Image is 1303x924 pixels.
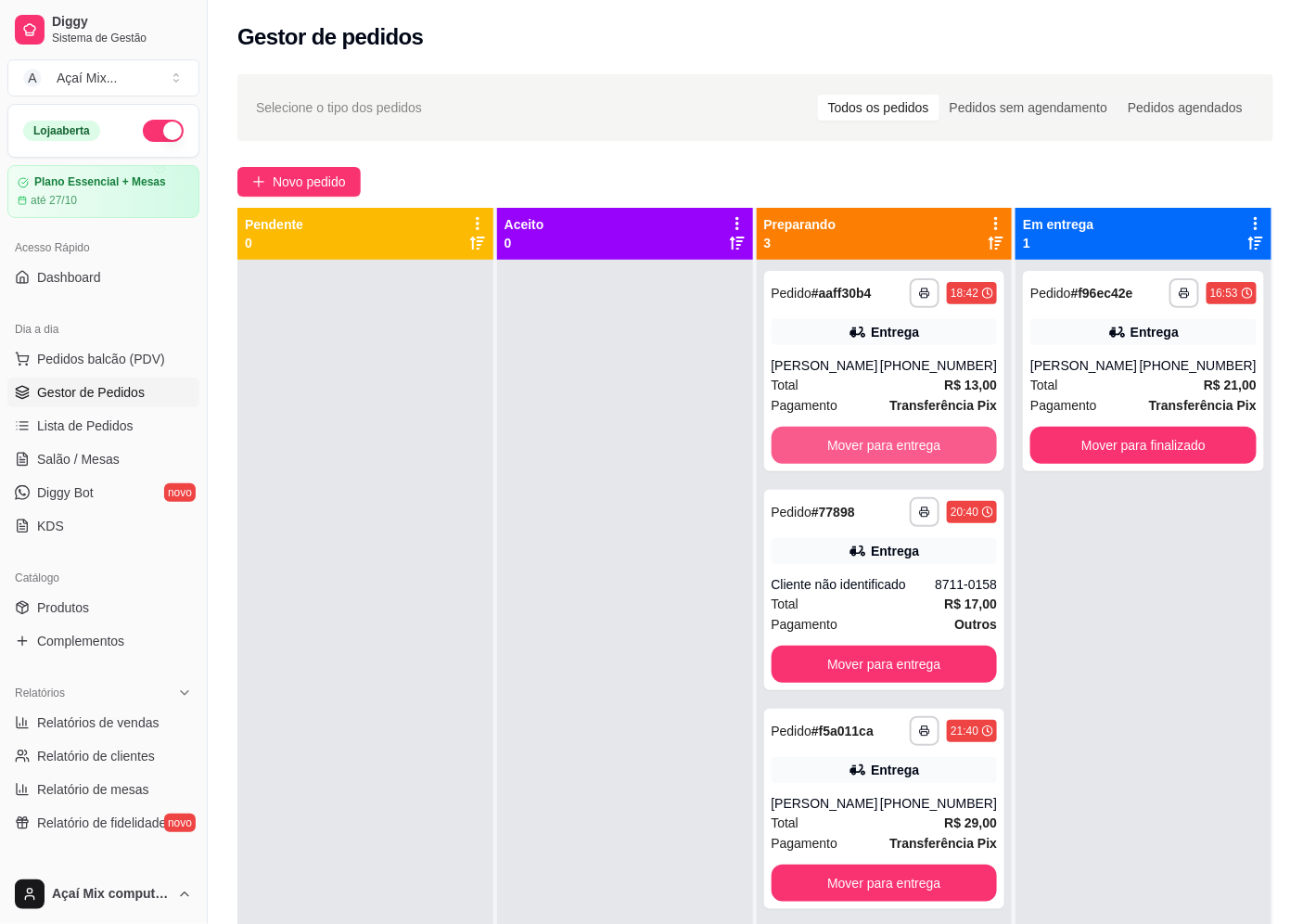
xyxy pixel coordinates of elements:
span: Açaí Mix computador [52,886,170,903]
strong: # f5a011ca [811,724,874,738]
div: 16:53 [1210,286,1238,301]
span: Pagamento [772,833,838,853]
strong: R$ 13,00 [944,378,997,392]
span: Produtos [37,598,89,617]
button: Mover para finalizado [1030,427,1257,464]
div: Entrega [1131,323,1179,341]
span: Complementos [37,632,124,650]
button: Novo pedido [237,167,361,197]
p: Em entrega [1023,215,1093,234]
span: Total [772,813,799,833]
span: Pagamento [772,395,838,416]
span: A [23,69,42,87]
div: Cliente não identificado [772,575,936,594]
span: Relatórios [15,686,65,700]
div: Entrega [871,323,919,341]
span: Relatório de mesas [37,780,149,799]
strong: Transferência Pix [889,836,997,851]
div: 20:40 [951,505,978,520]
a: Relatórios de vendas [7,708,199,738]
span: Pedido [1030,286,1071,301]
div: Açaí Mix ... [57,69,117,87]
a: Produtos [7,593,199,622]
button: Mover para entrega [772,427,998,464]
button: Select a team [7,59,199,96]
strong: R$ 29,00 [944,815,997,830]
div: Entrega [871,542,919,560]
a: Complementos [7,626,199,656]
div: [PERSON_NAME] [772,794,881,813]
span: Novo pedido [273,172,346,192]
span: Diggy Bot [37,483,94,502]
span: Gestor de Pedidos [37,383,145,402]
div: 18:42 [951,286,978,301]
span: Lista de Pedidos [37,417,134,435]
p: Preparando [764,215,837,234]
span: Relatórios de vendas [37,713,160,732]
span: Pedidos balcão (PDV) [37,350,165,368]
span: Relatório de clientes [37,747,155,765]
strong: Transferência Pix [889,398,997,413]
a: Relatório de fidelidadenovo [7,808,199,838]
span: Pagamento [1030,395,1097,416]
span: Pagamento [772,614,838,635]
p: 1 [1023,234,1093,252]
h2: Gestor de pedidos [237,22,424,52]
strong: R$ 21,00 [1204,378,1257,392]
p: 0 [505,234,544,252]
a: KDS [7,511,199,541]
a: Gestor de Pedidos [7,378,199,407]
strong: R$ 17,00 [944,597,997,611]
span: KDS [37,517,64,535]
div: Pedidos sem agendamento [939,95,1118,121]
a: Lista de Pedidos [7,411,199,441]
a: DiggySistema de Gestão [7,7,199,52]
div: Acesso Rápido [7,233,199,263]
div: [PHONE_NUMBER] [1140,356,1257,375]
span: Relatório de fidelidade [37,814,166,832]
span: Pedido [772,286,812,301]
span: Selecione o tipo dos pedidos [256,97,422,118]
div: Gerenciar [7,860,199,890]
div: Todos os pedidos [818,95,939,121]
span: Total [772,594,799,614]
a: Diggy Botnovo [7,478,199,507]
article: até 27/10 [31,193,77,208]
p: 0 [245,234,303,252]
span: Pedido [772,505,812,520]
div: Dia a dia [7,314,199,344]
strong: Outros [954,617,997,632]
span: Pedido [772,724,812,738]
a: Relatório de clientes [7,741,199,771]
button: Alterar Status [143,120,184,142]
span: Dashboard [37,268,101,287]
div: [PHONE_NUMBER] [880,794,997,813]
strong: # aaff30b4 [811,286,872,301]
span: Diggy [52,14,192,31]
div: Catálogo [7,563,199,593]
span: Total [1030,375,1058,395]
strong: # f96ec42e [1071,286,1133,301]
span: Sistema de Gestão [52,31,192,45]
p: Aceito [505,215,544,234]
span: Total [772,375,799,395]
span: plus [252,175,265,188]
div: Loja aberta [23,121,100,141]
span: Salão / Mesas [37,450,120,468]
div: Pedidos agendados [1118,95,1253,121]
div: 21:40 [951,724,978,738]
button: Mover para entrega [772,646,998,683]
article: Plano Essencial + Mesas [34,175,166,189]
strong: Transferência Pix [1149,398,1257,413]
a: Relatório de mesas [7,775,199,804]
a: Plano Essencial + Mesasaté 27/10 [7,165,199,218]
div: [PERSON_NAME] [1030,356,1140,375]
div: Entrega [871,761,919,779]
button: Mover para entrega [772,865,998,902]
button: Açaí Mix computador [7,872,199,917]
a: Dashboard [7,263,199,292]
p: Pendente [245,215,303,234]
div: [PERSON_NAME] [772,356,881,375]
div: 8711-0158 [935,575,997,594]
div: [PHONE_NUMBER] [880,356,997,375]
